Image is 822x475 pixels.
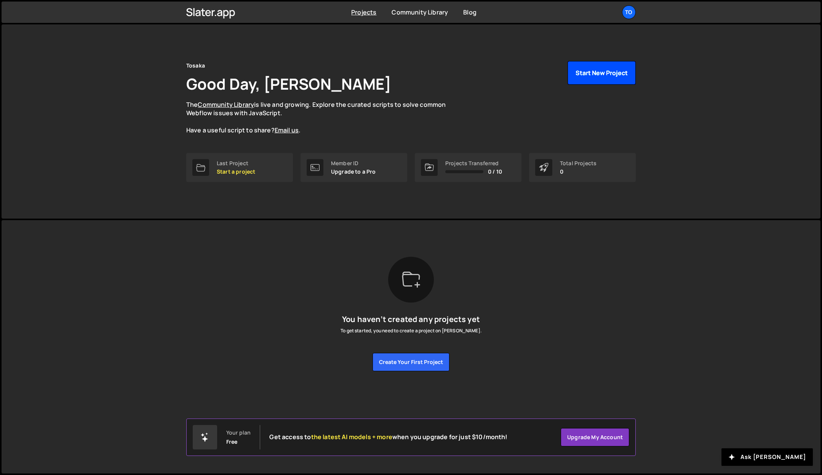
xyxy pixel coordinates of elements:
[331,160,376,166] div: Member ID
[275,126,299,134] a: Email us
[217,169,255,175] p: Start a project
[269,433,507,441] h2: Get access to when you upgrade for just $10/month!
[463,8,477,16] a: Blog
[445,160,502,166] div: Projects Transferred
[560,169,597,175] p: 0
[568,61,636,85] button: Start New Project
[226,430,251,436] div: Your plan
[351,8,376,16] a: Projects
[198,100,254,109] a: Community Library
[721,448,813,466] button: Ask [PERSON_NAME]
[488,169,502,175] span: 0 / 10
[392,8,448,16] a: Community Library
[341,315,481,324] h5: You haven’t created any projects yet
[331,169,376,175] p: Upgrade to a Pro
[560,160,597,166] div: Total Projects
[217,160,255,166] div: Last Project
[311,433,392,441] span: the latest AI models + more
[622,5,636,19] a: To
[226,439,238,445] div: Free
[186,100,461,135] p: The is live and growing. Explore the curated scripts to solve common Webflow issues with JavaScri...
[341,327,481,335] p: To get started, you need to create a project on [PERSON_NAME].
[561,428,629,446] a: Upgrade my account
[186,73,391,94] h1: Good Day, [PERSON_NAME]
[186,153,293,182] a: Last Project Start a project
[373,353,449,371] button: Create your first project
[186,61,205,70] div: Tosaka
